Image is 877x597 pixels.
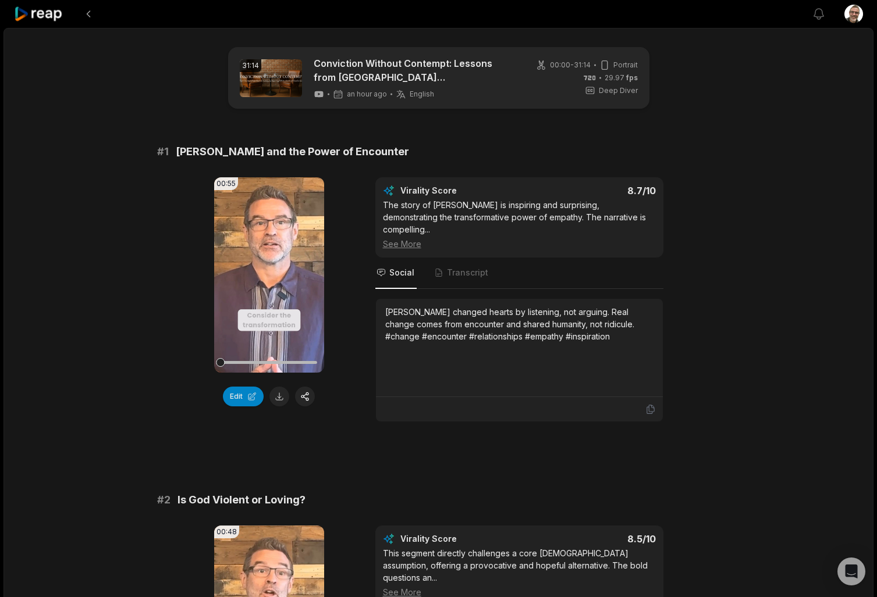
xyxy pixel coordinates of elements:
div: 8.7 /10 [531,185,656,196]
span: Is God Violent or Loving? [177,492,306,508]
div: 8.5 /10 [531,533,656,545]
a: Conviction Without Contempt: Lessons from [GEOGRAPHIC_DATA][PERSON_NAME], a violent [DEMOGRAPHIC_... [314,56,514,84]
div: [PERSON_NAME] changed hearts by listening, not arguing. Real change comes from encounter and shar... [385,306,654,342]
button: Edit [223,387,264,406]
span: fps [626,73,638,82]
div: See More [383,238,656,250]
span: [PERSON_NAME] and the Power of Encounter [176,144,409,160]
video: Your browser does not support mp4 format. [214,177,324,373]
span: English [410,90,434,99]
span: Deep Diver [599,85,638,96]
span: Portrait [613,60,638,70]
nav: Tabs [375,258,663,289]
span: an hour ago [347,90,387,99]
span: 29.97 [605,73,638,83]
span: 00:00 - 31:14 [550,60,591,70]
span: # 2 [157,492,171,508]
div: Virality Score [400,185,526,196]
span: # 1 [157,144,169,160]
span: Social [389,267,414,278]
div: Virality Score [400,533,526,545]
div: Open Intercom Messenger [837,557,865,585]
span: Transcript [447,267,488,278]
div: The story of [PERSON_NAME] is inspiring and surprising, demonstrating the transformative power of... [383,199,656,250]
